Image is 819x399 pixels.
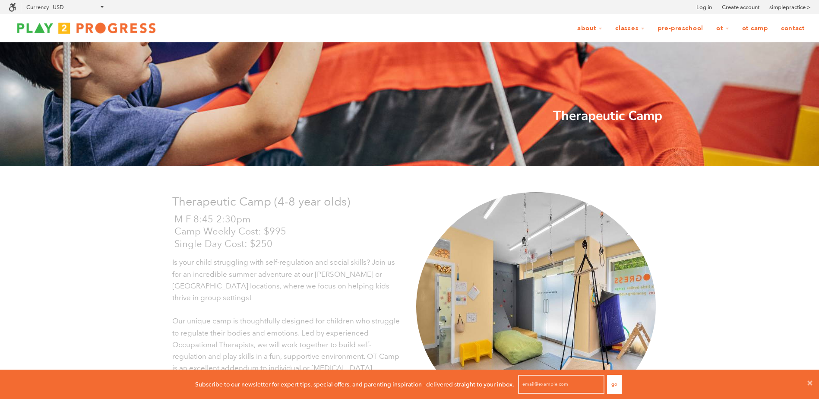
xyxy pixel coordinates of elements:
a: OT Camp [737,20,774,37]
label: Currency [26,4,49,10]
button: Go [607,375,622,394]
input: email@example.com [518,375,604,394]
span: Is your child struggling with self-regulation and social skills? Join us for an incredible summer... [172,258,395,302]
a: simplepractice > [769,3,810,12]
a: OT [711,20,735,37]
p: M-F 8:45-2:30pm [174,213,403,226]
p: Therapeutic Camp (4 [172,192,403,211]
span: Our unique camp is thoughtfully designed for children who struggle to regulate their bodies and e... [172,317,400,373]
strong: Therapeutic Camp [553,107,662,125]
p: Camp Weekly Cost: $995 [174,225,403,238]
a: Contact [775,20,810,37]
a: Classes [610,20,650,37]
p: Subscribe to our newsletter for expert tips, special offers, and parenting inspiration - delivere... [195,380,514,389]
p: Single Day Cost: $250 [174,238,403,250]
img: Play2Progress logo [9,19,164,37]
a: Create account [722,3,759,12]
a: Pre-Preschool [652,20,709,37]
span: -8 year olds) [285,194,350,209]
a: Log in [696,3,712,12]
a: About [572,20,608,37]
